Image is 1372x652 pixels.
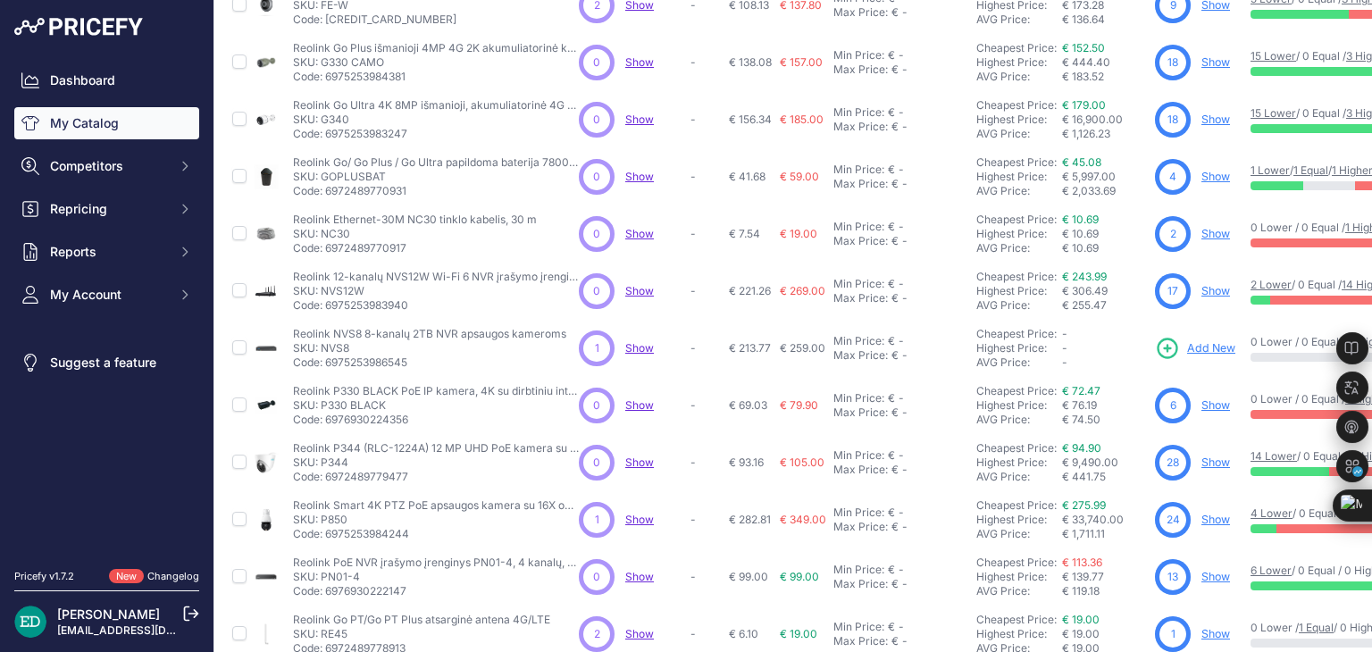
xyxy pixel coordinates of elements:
[976,270,1057,283] a: Cheapest Price:
[976,98,1057,112] a: Cheapest Price:
[1251,506,1293,520] a: 4 Lower
[293,127,579,141] p: Code: 6975253983247
[690,284,722,298] p: -
[1170,226,1176,242] span: 2
[293,456,579,470] p: SKU: P344
[293,113,579,127] p: SKU: G340
[895,506,904,520] div: -
[888,105,895,120] div: €
[1170,397,1176,414] span: 6
[1062,355,1067,369] span: -
[293,284,579,298] p: SKU: NVS12W
[593,112,600,128] span: 0
[833,291,888,305] div: Max Price:
[891,120,899,134] div: €
[895,391,904,405] div: -
[293,184,579,198] p: Code: 6972489770931
[690,227,722,241] p: -
[729,341,771,355] span: € 213.77
[888,506,895,520] div: €
[1169,169,1176,185] span: 4
[14,150,199,182] button: Competitors
[1167,455,1179,471] span: 28
[625,398,654,412] a: Show
[593,569,600,585] span: 0
[1201,55,1230,69] a: Show
[1187,340,1235,357] span: Add New
[899,577,908,591] div: -
[690,170,722,184] p: -
[1201,627,1230,640] a: Show
[293,441,579,456] p: Reolink P344 (RLC-1224A) 12 MP UHD PoE kamera su spalvoto naktinio matymo funkcija
[780,341,825,355] span: € 259.00
[780,113,824,126] span: € 185.00
[293,298,579,313] p: Code: 6975253983940
[293,527,579,541] p: Code: 6975253984244
[729,113,772,126] span: € 156.34
[14,18,143,36] img: Pricefy Logo
[625,284,654,297] span: Show
[976,298,1062,313] div: AVG Price:
[976,470,1062,484] div: AVG Price:
[293,13,579,27] p: Code: [CREDIT_CARD_NUMBER]
[1251,163,1290,177] a: 1 Lower
[1251,278,1292,291] a: 2 Lower
[729,456,764,469] span: € 93.16
[899,348,908,363] div: -
[625,170,654,183] span: Show
[833,220,884,234] div: Min Price:
[595,340,599,356] span: 1
[293,384,579,398] p: Reolink P330 BLACK PoE IP kamera, 4K su dirbtiniu intelektu, IR naktiniu matymu ir garso įrašymu
[50,243,167,261] span: Reports
[833,563,884,577] div: Min Price:
[833,63,888,77] div: Max Price:
[595,512,599,528] span: 1
[1251,49,1296,63] a: 15 Lower
[690,456,722,470] p: -
[833,334,884,348] div: Min Price:
[625,627,654,640] a: Show
[833,163,884,177] div: Min Price:
[976,527,1062,541] div: AVG Price:
[895,48,904,63] div: -
[833,405,888,420] div: Max Price:
[293,170,579,184] p: SKU: GOPLUSBAT
[833,463,888,477] div: Max Price:
[1062,184,1148,198] div: € 2,033.69
[593,397,600,414] span: 0
[50,157,167,175] span: Competitors
[14,569,74,584] div: Pricefy v1.7.2
[976,55,1062,70] div: Highest Price:
[293,227,537,241] p: SKU: NC30
[50,286,167,304] span: My Account
[293,270,579,284] p: Reolink 12-kanalų NVS12W Wi-Fi 6 NVR įrašymo įrenginys 24/7
[1062,284,1108,297] span: € 306.49
[833,277,884,291] div: Min Price:
[888,220,895,234] div: €
[1062,556,1102,569] a: € 113.36
[625,513,654,526] span: Show
[1062,527,1148,541] div: € 1,711.11
[899,520,908,534] div: -
[625,341,654,355] span: Show
[1062,227,1099,240] span: € 10.69
[976,355,1062,370] div: AVG Price:
[293,498,579,513] p: Reolink Smart 4K PTZ PoE apsaugos kamera su 16X optiniu priartinimu, P850
[899,5,908,20] div: -
[625,456,654,469] span: Show
[888,163,895,177] div: €
[1167,512,1180,528] span: 24
[1293,163,1328,177] a: 1 Equal
[1201,456,1230,469] a: Show
[293,55,579,70] p: SKU: G330 CAMO
[1201,227,1230,240] a: Show
[891,520,899,534] div: €
[833,48,884,63] div: Min Price:
[895,105,904,120] div: -
[729,398,767,412] span: € 69.03
[593,54,600,71] span: 0
[690,55,722,70] p: -
[1062,241,1148,255] div: € 10.69
[625,55,654,69] a: Show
